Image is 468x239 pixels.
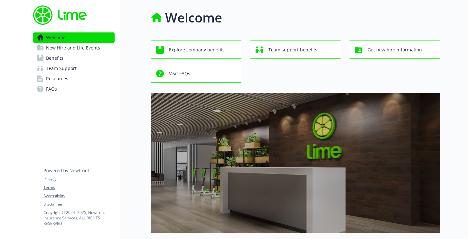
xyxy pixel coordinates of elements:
a: Privacy [43,176,114,182]
a: Disclaimer [43,201,114,207]
button: Get new hire information [350,40,440,59]
button: Visit FAQs [151,64,241,83]
span: Get new hire information [368,44,422,56]
p: Copyright © 2024 - 2025 , Newfront Insurance Services, ALL RIGHTS RESERVED [43,210,114,226]
a: Team Support [33,63,115,74]
a: FAQs [33,84,115,94]
a: Accessibility [43,193,114,199]
a: New Hire and Life Events [33,43,115,53]
a: Benefits [33,53,115,63]
a: Resources [33,74,115,84]
span: Welcome [46,32,66,43]
span: New Hire and Life Events [46,43,100,53]
span: Team Support [46,63,77,74]
span: Explore company benefits [169,44,225,56]
button: Explore company benefits [151,40,241,59]
span: Resources [46,74,68,84]
h1: Welcome [165,8,222,27]
img: overview page banner [151,93,440,233]
span: Team support benefits [268,44,317,56]
span: FAQs [46,84,57,94]
button: Team support benefits [250,40,341,59]
span: Visit FAQs [169,67,190,80]
a: Terms [43,185,114,190]
a: Welcome [33,32,115,43]
span: Benefits [46,53,63,63]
